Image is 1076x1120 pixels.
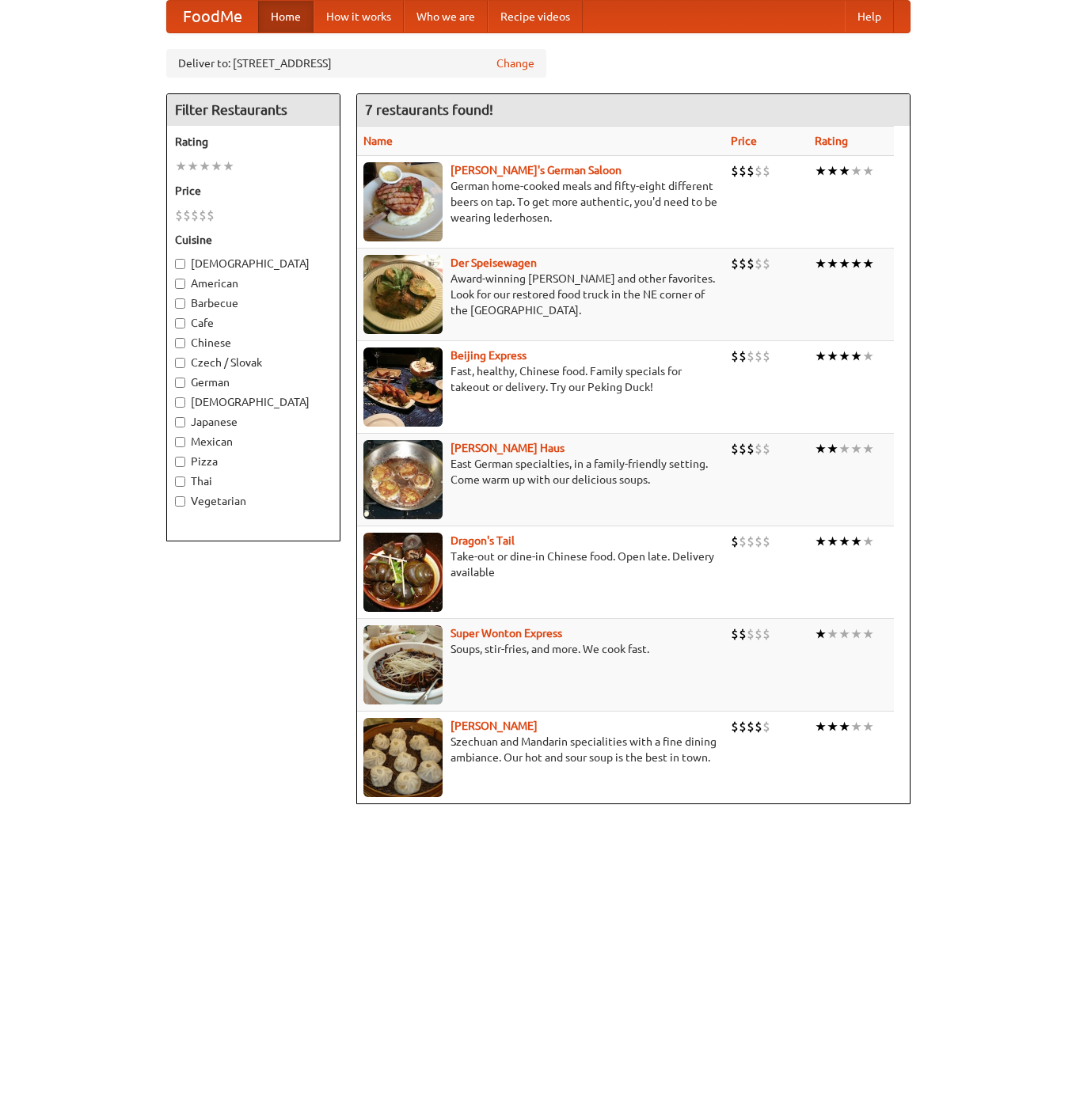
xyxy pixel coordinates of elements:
[827,625,838,643] li: ★
[862,255,874,272] li: ★
[838,440,850,457] li: ★
[363,734,718,765] p: Szechuan and Mandarin specialities with a fine dining ambiance. Our hot and sour soup is the best...
[175,397,185,408] input: [DEMOGRAPHIC_DATA]
[175,298,185,309] input: Barbecue
[175,315,332,331] label: Cafe
[363,625,443,704] img: superwonton.jpg
[815,625,827,643] li: ★
[862,347,874,365] li: ★
[451,256,537,269] a: Der Speisewagen
[175,207,183,224] li: $
[762,533,770,550] li: $
[175,295,332,311] label: Barbecue
[363,135,393,147] a: Name
[815,440,827,457] li: ★
[167,94,340,126] h4: Filter Restaurants
[762,255,770,272] li: $
[175,493,332,509] label: Vegetarian
[731,533,739,550] li: $
[762,718,770,735] li: $
[731,162,739,180] li: $
[838,718,850,735] li: ★
[747,347,755,365] li: $
[838,625,850,643] li: ★
[731,718,739,735] li: $
[363,549,718,580] p: Take-out or dine-in Chinese food. Open late. Delivery available
[827,162,838,180] li: ★
[363,641,718,657] p: Soups, stir-fries, and more. We cook fast.
[827,718,838,735] li: ★
[175,158,187,175] li: ★
[451,164,622,177] a: [PERSON_NAME]'s German Saloon
[363,178,718,226] p: German home-cooked meals and fifty-eight different beers on tap. To get more authentic, you'd nee...
[731,347,739,365] li: $
[451,719,538,732] b: [PERSON_NAME]
[731,625,739,643] li: $
[175,134,332,150] h5: Rating
[755,347,762,365] li: $
[199,158,211,175] li: ★
[363,456,718,488] p: East German specialties, in a family-friendly setting. Come warm up with our delicious soups.
[815,533,827,550] li: ★
[451,349,527,362] a: Beijing Express
[496,55,534,71] a: Change
[815,255,827,272] li: ★
[175,473,332,489] label: Thai
[451,534,515,547] a: Dragon's Tail
[175,256,332,271] label: [DEMOGRAPHIC_DATA]
[175,232,332,248] h5: Cuisine
[451,442,565,454] a: [PERSON_NAME] Haus
[862,625,874,643] li: ★
[207,207,215,224] li: $
[838,162,850,180] li: ★
[747,162,755,180] li: $
[199,207,207,224] li: $
[838,255,850,272] li: ★
[850,625,862,643] li: ★
[258,1,314,32] a: Home
[815,347,827,365] li: ★
[314,1,404,32] a: How it works
[363,533,443,612] img: dragon.jpg
[762,440,770,457] li: $
[755,625,762,643] li: $
[175,394,332,410] label: [DEMOGRAPHIC_DATA]
[175,318,185,328] input: Cafe
[175,335,332,351] label: Chinese
[175,358,185,368] input: Czech / Slovak
[755,255,762,272] li: $
[175,434,332,450] label: Mexican
[363,162,443,241] img: esthers.jpg
[755,162,762,180] li: $
[363,271,718,318] p: Award-winning [PERSON_NAME] and other favorites. Look for our restored food truck in the NE corne...
[739,162,747,180] li: $
[488,1,583,32] a: Recipe videos
[731,255,739,272] li: $
[747,440,755,457] li: $
[815,718,827,735] li: ★
[222,158,234,175] li: ★
[862,533,874,550] li: ★
[755,440,762,457] li: $
[731,135,757,147] a: Price
[739,347,747,365] li: $
[755,533,762,550] li: $
[739,440,747,457] li: $
[175,417,185,427] input: Japanese
[175,476,185,487] input: Thai
[365,102,493,117] ng-pluralize: 7 restaurants found!
[862,440,874,457] li: ★
[175,378,185,388] input: German
[815,162,827,180] li: ★
[838,347,850,365] li: ★
[451,627,562,640] a: Super Wonton Express
[747,533,755,550] li: $
[850,255,862,272] li: ★
[175,437,185,447] input: Mexican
